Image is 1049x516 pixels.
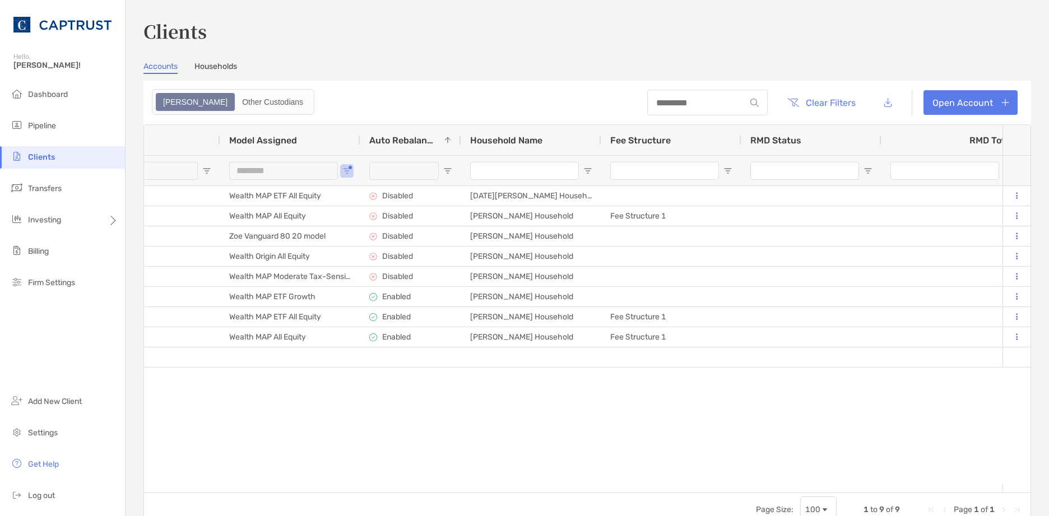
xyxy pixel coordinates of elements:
[369,233,377,240] img: icon image
[220,206,360,226] div: Wealth MAP All Equity
[28,459,59,469] span: Get Help
[969,135,1013,146] span: RMD Total
[382,211,413,221] p: Disabled
[10,275,24,289] img: firm-settings icon
[461,307,601,327] div: [PERSON_NAME] Household
[10,457,24,470] img: get-help icon
[886,505,893,514] span: of
[750,162,859,180] input: RMD Status Filter Input
[610,162,719,180] input: Fee Structure Filter Input
[470,162,579,180] input: Household Name Filter Input
[10,212,24,226] img: investing icon
[805,505,820,514] div: 100
[601,206,741,226] div: Fee Structure 1
[369,293,377,301] img: icon image
[28,278,75,287] span: Firm Settings
[879,505,884,514] span: 9
[342,166,351,175] button: Open Filter Menu
[382,231,413,241] p: Disabled
[461,327,601,347] div: [PERSON_NAME] Household
[601,327,741,347] div: Fee Structure 1
[369,273,377,281] img: icon image
[382,191,413,201] p: Disabled
[974,505,979,514] span: 1
[461,247,601,266] div: [PERSON_NAME] Household
[13,4,112,45] img: CAPTRUST Logo
[890,162,999,180] input: RMD Total Filter Input
[220,267,360,286] div: Wealth MAP Moderate Tax-Sensitive
[10,150,24,163] img: clients icon
[369,253,377,261] img: icon image
[461,287,601,306] div: [PERSON_NAME] Household
[143,62,178,74] a: Accounts
[923,90,1018,115] a: Open Account
[10,181,24,194] img: transfers icon
[461,186,601,206] div: [DATE][PERSON_NAME] Household
[28,428,58,438] span: Settings
[461,206,601,226] div: [PERSON_NAME] Household
[236,94,309,110] div: Other Custodians
[10,118,24,132] img: pipeline icon
[954,505,972,514] span: Page
[202,166,211,175] button: Open Filter Menu
[864,166,872,175] button: Open Filter Menu
[895,505,900,514] span: 9
[220,247,360,266] div: Wealth Origin All Equity
[13,61,118,70] span: [PERSON_NAME]!
[194,62,237,74] a: Households
[28,184,62,193] span: Transfers
[470,135,542,146] span: Household Name
[220,287,360,306] div: Wealth MAP ETF Growth
[220,186,360,206] div: Wealth MAP ETF All Equity
[10,394,24,407] img: add_new_client icon
[369,313,377,321] img: icon image
[443,166,452,175] button: Open Filter Menu
[1013,505,1022,514] div: Last Page
[157,94,234,110] div: Zoe
[10,87,24,100] img: dashboard icon
[723,166,732,175] button: Open Filter Menu
[28,152,55,162] span: Clients
[152,89,314,115] div: segmented control
[601,307,741,327] div: Fee Structure 1
[990,505,995,514] span: 1
[999,505,1008,514] div: Next Page
[369,333,377,341] img: icon image
[750,99,759,107] img: input icon
[779,90,864,115] button: Clear Filters
[610,135,671,146] span: Fee Structure
[28,121,56,131] span: Pipeline
[10,244,24,257] img: billing icon
[220,226,360,246] div: Zoe Vanguard 80 20 model
[143,18,1031,44] h3: Clients
[369,212,377,220] img: icon image
[369,135,437,146] span: Auto Rebalance
[382,332,411,342] p: Enabled
[461,226,601,246] div: [PERSON_NAME] Household
[870,505,878,514] span: to
[28,397,82,406] span: Add New Client
[382,272,413,281] p: Disabled
[369,192,377,200] img: icon image
[10,488,24,501] img: logout icon
[382,312,411,322] p: Enabled
[756,505,793,514] div: Page Size:
[28,247,49,256] span: Billing
[583,166,592,175] button: Open Filter Menu
[229,162,338,180] input: Model Assigned Filter Input
[220,327,360,347] div: Wealth MAP All Equity
[864,505,869,514] span: 1
[28,491,55,500] span: Log out
[461,267,601,286] div: [PERSON_NAME] Household
[28,215,61,225] span: Investing
[10,425,24,439] img: settings icon
[28,90,68,99] span: Dashboard
[750,135,801,146] span: RMD Status
[382,252,413,261] p: Disabled
[981,505,988,514] span: of
[220,307,360,327] div: Wealth MAP ETF All Equity
[229,135,297,146] span: Model Assigned
[927,505,936,514] div: First Page
[940,505,949,514] div: Previous Page
[382,292,411,301] p: Enabled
